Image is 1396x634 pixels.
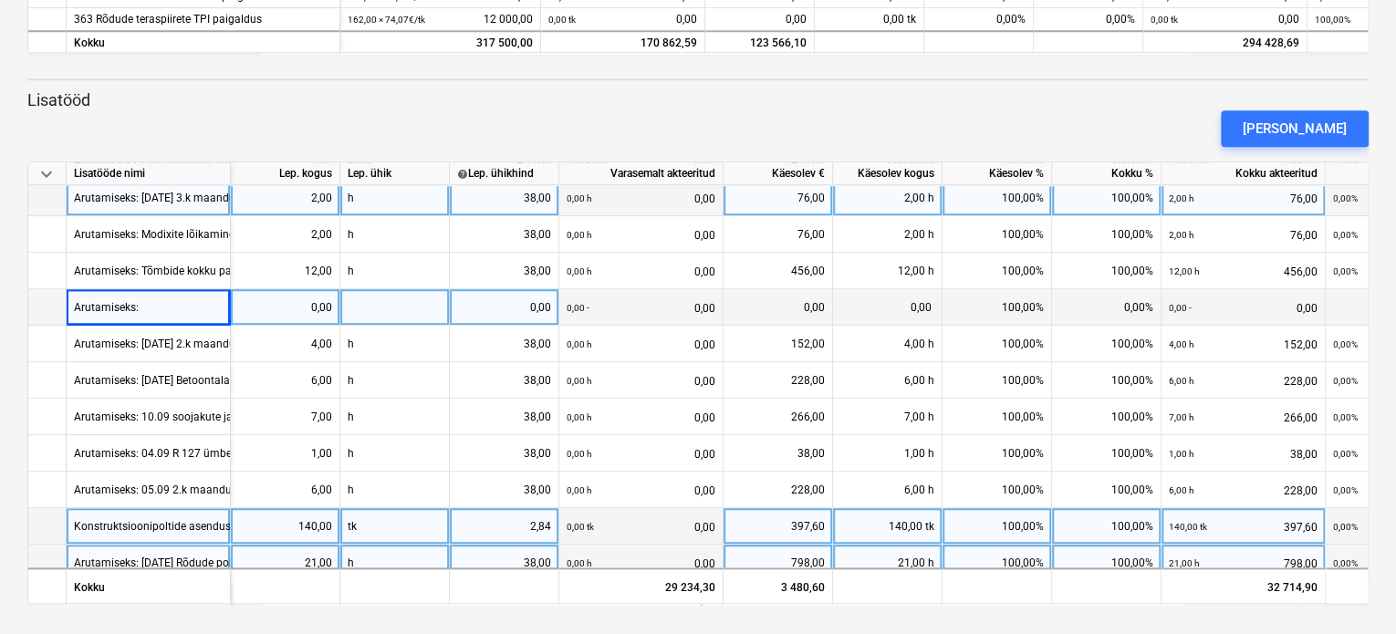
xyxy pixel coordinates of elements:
[1333,339,1358,349] small: 0,00%
[457,399,551,435] div: 38,00
[457,435,551,472] div: 38,00
[567,435,715,473] div: 0,00
[67,31,340,54] div: Kokku
[943,399,1052,435] div: 100,00%
[833,162,943,185] div: Käesolev kogus
[833,253,943,289] div: 12,00 h
[238,289,332,326] div: 0,00
[340,216,450,253] div: h
[1169,253,1318,290] div: 456,00
[74,326,593,361] div: Arutamiseks: 08.09.25 2.k maanduste gaasiga kokku painutamine,keevitamine, kruntimine tsink värvi...
[567,339,592,349] small: 0,00 h
[74,472,761,507] div: Arutamiseks: 05.09 2.k maanduste gaasiga kokku painutamine, keevitamine, kruntimine tsink värviga...
[1169,399,1318,436] div: 266,00
[1034,8,1143,31] div: 0,00%
[1052,472,1162,508] div: 100,00%
[567,362,715,400] div: 0,00
[457,162,551,185] div: Lep. ühikhind
[548,33,697,56] div: 170 862,59
[559,162,724,185] div: Varasemalt akteeritud
[457,472,551,508] div: 38,00
[1052,253,1162,289] div: 100,00%
[567,508,715,546] div: 0,00
[567,376,592,386] small: 0,00 h
[1162,568,1326,605] div: 32 714,90
[238,362,332,399] div: 6,00
[548,8,697,31] div: 0,00
[1151,8,1299,31] div: 0,00
[27,89,1369,111] p: Lisatööd
[238,435,332,472] div: 1,00
[74,435,435,471] div: Arutamiseks: 04.09 R 127 ümbertegemine- kõrvade ümberkeevitamine 1h
[1169,289,1318,327] div: 0,00
[731,508,825,545] div: 397,60
[1052,180,1162,216] div: 100,00%
[340,253,450,289] div: h
[731,472,825,508] div: 228,00
[1052,508,1162,545] div: 100,00%
[1169,180,1318,217] div: 76,00
[1169,449,1194,459] small: 1,00 h
[74,362,352,398] div: Arutamiseks: 27.06.25 Betoontalade piikamine ja lihvimine
[457,508,551,545] div: 2,84
[1169,412,1194,422] small: 7,00 h
[238,472,332,508] div: 6,00
[74,289,139,325] div: Arutamiseks:
[1052,289,1162,326] div: 0,00%
[815,8,924,31] div: 0,00 tk
[559,568,724,605] div: 29 234,30
[833,472,943,508] div: 6,00 h
[457,289,551,326] div: 0,00
[340,399,450,435] div: h
[1052,545,1162,581] div: 100,00%
[943,435,1052,472] div: 100,00%
[833,508,943,545] div: 140,00 tk
[74,216,250,252] div: Arutamiseks: Modixite lõikamine 2h
[833,216,943,253] div: 2,00 h
[74,180,448,215] div: Arutamiseks: 11.09.25 3.k maanduste keevitamine, kruntimine tsinkvärviga 2h
[1333,230,1358,240] small: 0,00%
[238,545,332,581] div: 21,00
[1333,558,1358,568] small: 0,00%
[943,362,1052,399] div: 100,00%
[731,399,825,435] div: 266,00
[943,326,1052,362] div: 100,00%
[74,399,410,434] div: Arutamiseks: 10.09 soojakute ja konteinerite ümbertõstmine 2x 3,5h
[457,253,551,289] div: 38,00
[1169,472,1318,509] div: 228,00
[1052,399,1162,435] div: 100,00%
[943,289,1052,326] div: 100,00%
[567,412,592,422] small: 0,00 h
[833,289,943,326] div: 0,00
[567,193,592,203] small: 0,00 h
[567,485,592,495] small: 0,00 h
[567,545,715,582] div: 0,00
[1169,339,1194,349] small: 4,00 h
[238,216,332,253] div: 2,00
[340,180,450,216] div: h
[705,31,815,54] div: 123 566,10
[457,362,551,399] div: 38,00
[340,545,450,581] div: h
[567,303,589,313] small: 0,00 -
[1169,362,1318,400] div: 228,00
[1169,326,1318,363] div: 152,00
[1052,362,1162,399] div: 100,00%
[231,162,340,185] div: Lep. kogus
[1052,216,1162,253] div: 100,00%
[457,180,551,216] div: 38,00
[1169,376,1194,386] small: 6,00 h
[340,326,450,362] div: h
[1169,485,1194,495] small: 6,00 h
[731,253,825,289] div: 456,00
[1169,508,1318,546] div: 397,60
[238,180,332,216] div: 2,00
[36,163,57,185] span: keyboard_arrow_down
[924,8,1034,31] div: 0,00%
[1151,15,1178,25] small: 0,00 tk
[1169,435,1318,473] div: 38,00
[457,545,551,581] div: 38,00
[1333,266,1358,276] small: 0,00%
[238,326,332,362] div: 4,00
[1169,193,1194,203] small: 2,00 h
